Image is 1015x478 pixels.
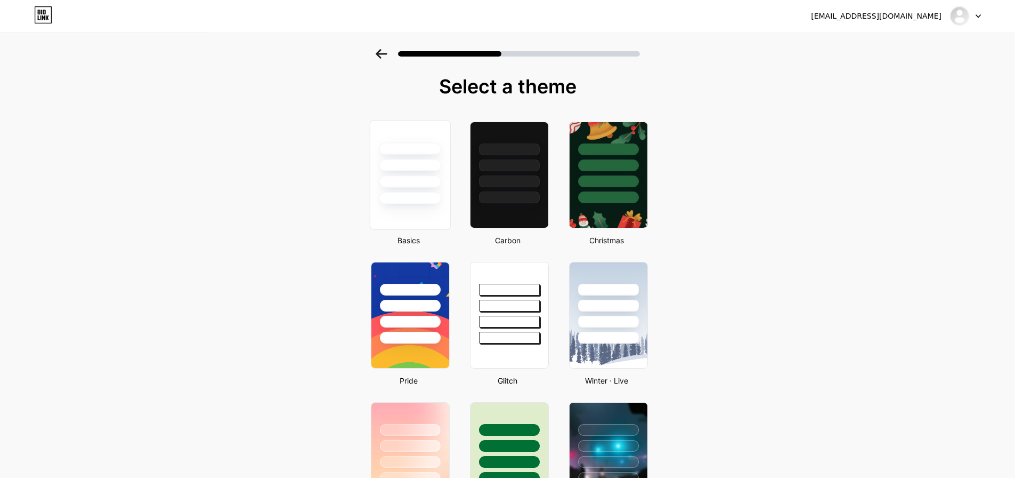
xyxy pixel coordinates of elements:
div: Carbon [467,235,549,246]
div: Pride [368,375,450,386]
div: Basics [368,235,450,246]
div: Select a theme [367,76,649,97]
div: Winter · Live [566,375,648,386]
div: Glitch [467,375,549,386]
img: capturemovementt [949,6,970,26]
div: Christmas [566,235,648,246]
div: [EMAIL_ADDRESS][DOMAIN_NAME] [811,11,941,22]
